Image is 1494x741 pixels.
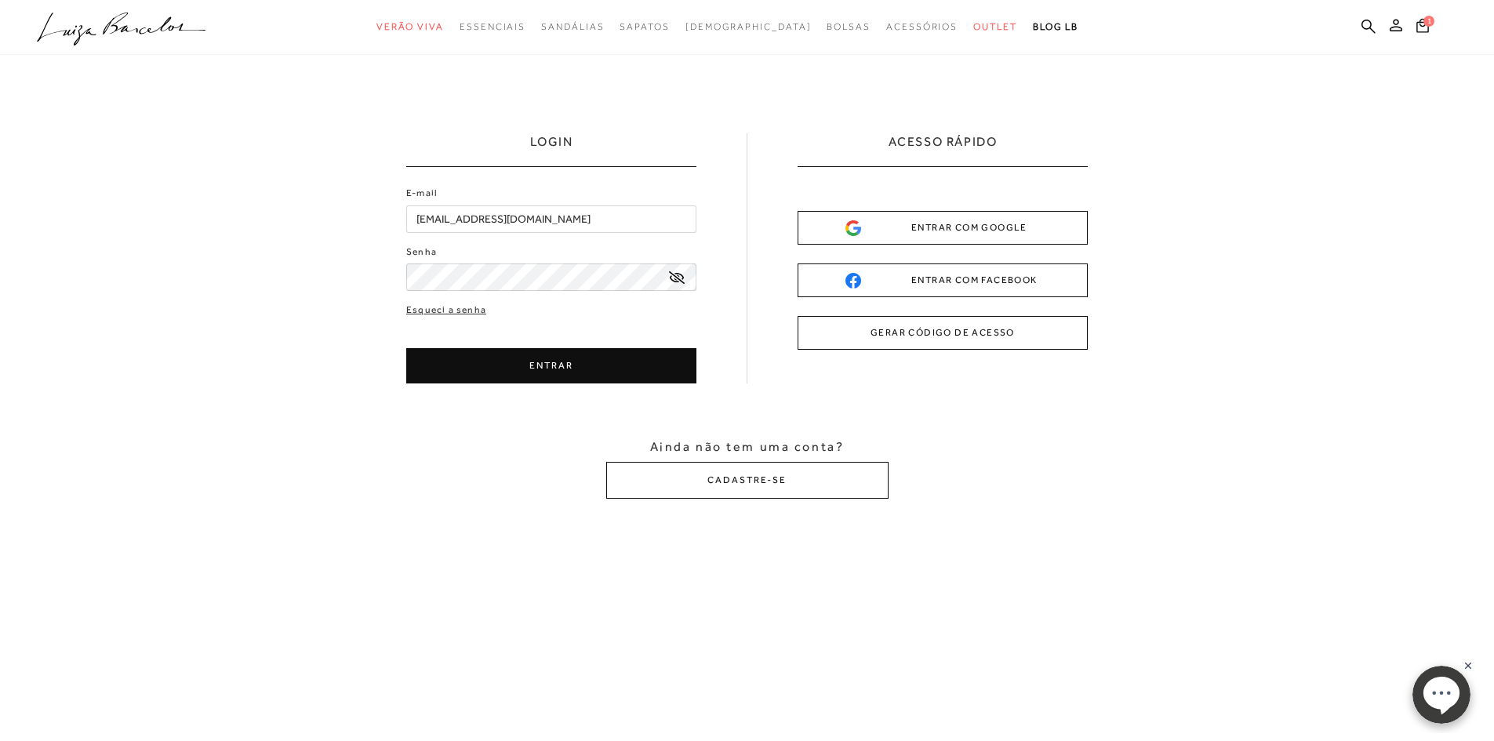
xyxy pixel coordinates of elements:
a: noSubCategoriesText [685,13,812,42]
a: categoryNavScreenReaderText [460,13,525,42]
span: Ainda não tem uma conta? [650,438,844,456]
label: E-mail [406,186,438,201]
span: Outlet [973,21,1017,32]
span: Sandálias [541,21,604,32]
span: [DEMOGRAPHIC_DATA] [685,21,812,32]
a: categoryNavScreenReaderText [541,13,604,42]
span: Acessórios [886,21,958,32]
button: ENTRAR COM GOOGLE [798,211,1088,245]
button: ENTRAR COM FACEBOOK [798,263,1088,297]
span: BLOG LB [1033,21,1078,32]
a: categoryNavScreenReaderText [827,13,871,42]
h2: ACESSO RÁPIDO [889,133,998,166]
span: Verão Viva [376,21,444,32]
input: E-mail [406,205,696,233]
a: categoryNavScreenReaderText [620,13,669,42]
button: GERAR CÓDIGO DE ACESSO [798,316,1088,350]
h1: LOGIN [530,133,573,166]
a: Esqueci a senha [406,303,486,318]
a: BLOG LB [1033,13,1078,42]
button: 1 [1412,17,1434,38]
span: Essenciais [460,21,525,32]
div: ENTRAR COM GOOGLE [845,220,1040,236]
span: Sapatos [620,21,669,32]
a: categoryNavScreenReaderText [886,13,958,42]
span: 1 [1423,16,1434,27]
label: Senha [406,245,437,260]
button: CADASTRE-SE [606,462,889,499]
a: exibir senha [669,271,685,283]
span: Bolsas [827,21,871,32]
div: ENTRAR COM FACEBOOK [845,272,1040,289]
a: categoryNavScreenReaderText [376,13,444,42]
a: categoryNavScreenReaderText [973,13,1017,42]
button: ENTRAR [406,348,696,383]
